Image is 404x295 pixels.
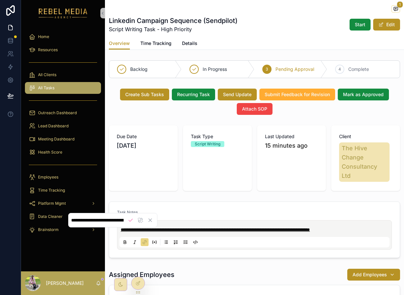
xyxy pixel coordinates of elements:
[25,198,101,209] a: Platform Mgmt
[266,67,268,72] span: 3
[347,269,400,281] button: Add Employees
[38,72,56,77] span: All Clients
[25,133,101,145] a: Meeting Dashboard
[265,141,308,150] p: 15 minutes ago
[25,107,101,119] a: Outreach Dashboard
[38,150,62,155] span: Health Score
[38,123,69,129] span: Lead Dashboard
[25,120,101,132] a: Lead Dashboard
[117,133,170,140] span: Due Date
[109,40,130,47] span: Overview
[338,89,389,100] button: Mark as Approved
[242,106,267,112] span: Attach SOP
[392,5,400,13] button: 1
[25,184,101,196] a: Time Tracking
[38,34,49,39] span: Home
[237,103,273,115] button: Attach SOP
[353,271,387,278] span: Add Employees
[140,40,172,47] span: Time Tracking
[338,67,341,72] span: 4
[339,142,390,182] a: The Hive Change Consultancy Ltd
[25,31,101,43] a: Home
[38,227,59,232] span: Brainstorm
[120,89,169,100] button: Create Sub Tasks
[38,175,58,180] span: Employees
[25,44,101,56] a: Resources
[136,216,145,224] button: Remove link
[38,214,63,219] span: Data Cleaner
[140,37,172,51] a: Time Tracking
[38,188,65,193] span: Time Tracking
[39,8,88,18] img: App logo
[182,37,197,51] a: Details
[265,91,330,98] span: Submit Feedback for Revision
[146,216,154,224] button: Cancel
[259,89,335,100] button: Submit Feedback for Revision
[109,25,237,33] span: Script Writing Task - High Priority
[25,211,101,222] a: Data Cleaner
[195,141,220,147] div: Script Writing
[38,110,77,116] span: Outreach Dashboard
[109,270,174,279] h1: Assigned Employees
[25,69,101,81] a: All Clients
[130,66,148,73] span: Backlog
[109,16,237,25] h1: Linkedin Campaign Sequence (Sendpilot)
[342,144,387,180] span: The Hive Change Consultancy Ltd
[38,137,74,142] span: Meeting Dashboard
[46,280,84,286] p: [PERSON_NAME]
[109,37,130,50] a: Overview
[350,19,371,31] button: Start
[373,19,400,31] button: Edit
[126,216,135,224] button: Save link
[38,47,58,53] span: Resources
[191,133,244,140] span: Task Type
[348,66,369,73] span: Complete
[25,171,101,183] a: Employees
[125,91,164,98] span: Create Sub Tasks
[343,91,384,98] span: Mark as Approved
[355,21,365,28] span: Start
[203,66,227,73] span: In Progress
[275,66,314,73] span: Pending Approval
[38,85,54,91] span: All Tasks
[25,224,101,236] a: Brainstorm
[172,89,215,100] button: Recurring Task
[223,91,252,98] span: Send Update
[21,26,105,244] div: scrollable content
[117,141,170,150] span: [DATE]
[397,1,403,8] span: 1
[182,40,197,47] span: Details
[38,201,66,206] span: Platform Mgmt
[265,133,318,140] span: Last Updated
[177,91,210,98] span: Recurring Task
[117,210,138,215] span: Task Notes
[25,146,101,158] a: Health Score
[218,89,257,100] button: Send Update
[339,133,392,140] span: Client
[25,82,101,94] a: All Tasks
